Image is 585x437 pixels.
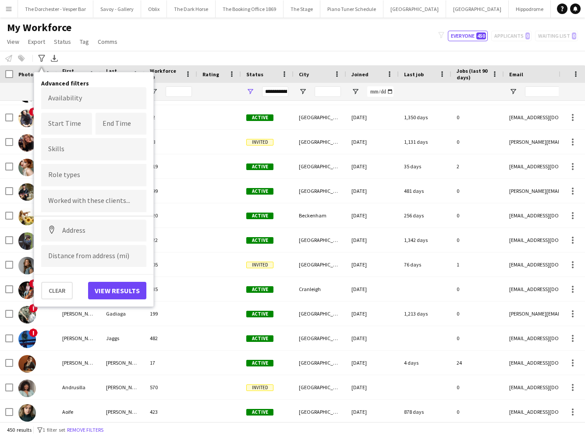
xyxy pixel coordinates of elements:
div: [DATE] [346,302,399,326]
span: Email [509,71,523,78]
input: Workforce ID Filter Input [166,86,192,97]
button: Piano Tuner Schedule [320,0,383,18]
img: Allan Folliard [18,183,36,201]
span: Status [246,71,263,78]
div: 76 days [399,252,451,277]
div: 256 days [399,203,451,227]
div: 0 [451,400,504,424]
button: Open Filter Menu [150,88,158,96]
app-action-btn: Advanced filters [36,53,47,64]
a: Comms [94,36,121,47]
span: 450 [476,32,486,39]
div: [DATE] [346,130,399,154]
img: Andrusilla Mosley [18,380,36,397]
span: ! [29,304,38,313]
div: [DATE] [346,228,399,252]
button: View results [88,282,146,299]
div: 1,350 days [399,105,451,129]
span: Invited [246,384,273,391]
span: Workforce ID [150,68,181,81]
a: Export [25,36,49,47]
input: City Filter Input [315,86,341,97]
div: [PERSON_NAME] [57,326,101,350]
div: 17 [145,351,197,375]
span: First Name [62,68,85,81]
button: Savoy - Gallery [93,0,141,18]
span: Active [246,286,273,293]
img: Alicia Corrales [18,159,36,176]
div: Jaggs [101,326,145,350]
span: City [299,71,309,78]
div: 570 [145,375,197,399]
div: [PERSON_NAME] [57,302,101,326]
div: 199 [145,302,197,326]
a: Tag [76,36,92,47]
div: Gadiaga [101,302,145,326]
div: 419 [145,154,197,178]
input: Type to search skills... [48,145,139,153]
div: 1 [451,252,504,277]
span: Comms [98,38,117,46]
div: [GEOGRAPHIC_DATA] [294,302,346,326]
span: Photo [18,71,33,78]
h4: Advanced filters [41,79,146,87]
div: Beckenham [294,203,346,227]
button: Everyone450 [448,31,488,41]
input: Joined Filter Input [367,86,394,97]
div: [GEOGRAPHIC_DATA] [294,400,346,424]
span: ! [29,279,38,288]
span: Invited [246,262,273,268]
span: Invited [246,139,273,146]
button: Open Filter Menu [509,88,517,96]
div: [PERSON_NAME] [101,400,145,424]
span: Status [54,38,71,46]
div: 0 [451,203,504,227]
input: Type to search clients... [48,197,139,205]
button: The Dorchester - Vesper Bar [18,0,93,18]
input: Type to search role types... [48,171,139,179]
div: [PERSON_NAME] [101,375,145,399]
span: ! [29,107,38,116]
div: [DATE] [346,400,399,424]
button: [GEOGRAPHIC_DATA] [383,0,446,18]
div: [DATE] [346,351,399,375]
span: Tag [80,38,89,46]
span: My Workforce [7,21,71,34]
div: 0 [451,302,504,326]
span: Active [246,409,273,416]
div: Aoife [57,400,101,424]
div: 423 [145,400,197,424]
div: [PERSON_NAME] [101,351,145,375]
div: 58 [145,130,197,154]
div: Cranleigh [294,277,346,301]
div: 92 [145,105,197,129]
div: 0 [451,228,504,252]
button: [GEOGRAPHIC_DATA] [446,0,509,18]
span: Rating [202,71,219,78]
div: [GEOGRAPHIC_DATA] [294,228,346,252]
div: [GEOGRAPHIC_DATA] [294,179,346,203]
img: Amy Gadiaga [18,306,36,323]
button: Remove filters [65,425,105,435]
div: [DATE] [346,252,399,277]
span: Active [246,163,273,170]
div: 0 [451,375,504,399]
button: Oblix [141,0,167,18]
span: Active [246,114,273,121]
div: 4 days [399,351,451,375]
div: 35 days [399,154,451,178]
div: 481 days [399,179,451,203]
div: 222 [145,228,197,252]
div: 299 [145,179,197,203]
div: 1,213 days [399,302,451,326]
button: Open Filter Menu [246,88,254,96]
div: [DATE] [346,105,399,129]
img: Amber Prothero [18,257,36,274]
button: The Booking Office 1869 [216,0,284,18]
div: [DATE] [346,277,399,301]
button: Clear [41,282,73,299]
div: [GEOGRAPHIC_DATA] [294,130,346,154]
div: [DATE] [346,375,399,399]
img: Alleya Weibel [18,208,36,225]
img: Andrew Humphries [18,355,36,373]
